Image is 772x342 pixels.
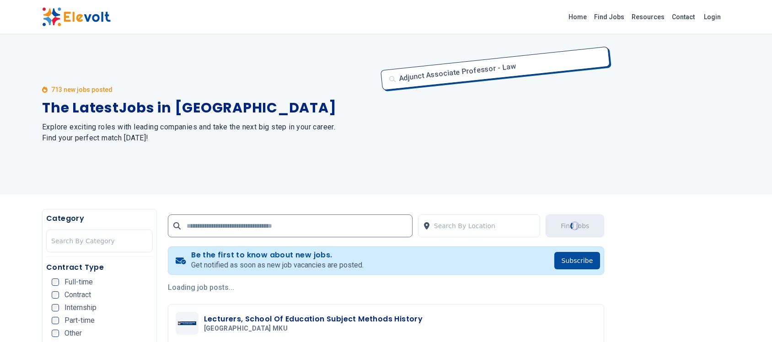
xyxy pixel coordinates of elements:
a: Find Jobs [590,10,628,24]
h4: Be the first to know about new jobs. [191,251,364,260]
span: Part-time [64,317,95,324]
h3: Lecturers, School Of Education Subject Methods History [204,314,423,325]
a: Login [698,8,726,26]
h5: Category [46,213,153,224]
input: Part-time [52,317,59,324]
img: Elevolt [42,7,111,27]
input: Full-time [52,278,59,286]
input: Other [52,330,59,337]
p: Get notified as soon as new job vacancies are posted. [191,260,364,271]
p: Loading job posts... [168,282,605,293]
button: Find JobsLoading... [546,214,604,237]
span: Other [64,330,82,337]
iframe: Chat Widget [726,298,772,342]
img: Mount Kenya University MKU [178,321,196,325]
h5: Contract Type [46,262,153,273]
button: Subscribe [554,252,600,269]
a: Home [565,10,590,24]
input: Contract [52,291,59,299]
input: Internship [52,304,59,311]
span: Internship [64,304,96,311]
p: 713 new jobs posted [51,85,113,94]
span: [GEOGRAPHIC_DATA] MKU [204,325,288,333]
a: Contact [668,10,698,24]
h1: The Latest Jobs in [GEOGRAPHIC_DATA] [42,100,375,116]
span: Full-time [64,278,93,286]
a: Resources [628,10,668,24]
h2: Explore exciting roles with leading companies and take the next big step in your career. Find you... [42,122,375,144]
span: Contract [64,291,91,299]
div: Loading... [570,221,580,231]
